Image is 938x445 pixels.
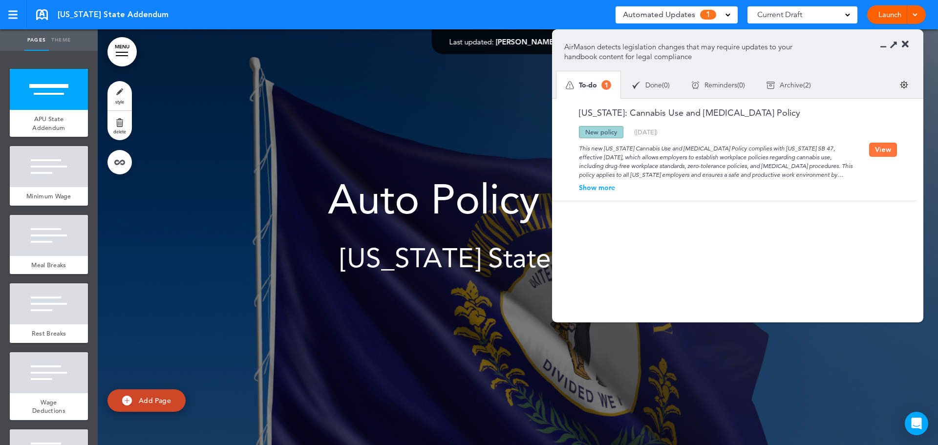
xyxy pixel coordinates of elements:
a: Minimum Wage [10,187,88,206]
a: Wage Deductions [10,393,88,420]
div: Show more [564,184,869,191]
img: apu_icons_todo.svg [566,81,574,89]
a: Meal Breaks [10,256,88,275]
span: Rest Breaks [32,329,66,338]
span: 1 [601,80,611,90]
span: 0 [664,82,668,88]
span: 0 [739,82,743,88]
div: Open Intercom Messenger [905,412,928,435]
span: Done [645,82,662,88]
a: delete [107,111,132,140]
span: [US_STATE] State Addendum [340,242,696,274]
span: [DATE] [636,128,656,136]
div: ( ) [634,129,658,135]
span: To-do [579,82,597,88]
span: [PERSON_NAME] [496,37,556,46]
div: ( ) [681,72,756,98]
img: apu_icons_remind.svg [691,81,700,89]
span: Minimum Wage [26,192,71,200]
p: AirMason detects legislation changes that may require updates to your handbook content for legal ... [564,42,807,62]
a: [US_STATE]: Cannabis Use and [MEDICAL_DATA] Policy [564,108,800,117]
span: 2 [805,82,809,88]
img: add.svg [122,396,132,405]
div: ( ) [756,72,822,98]
a: Theme [49,29,73,51]
span: [US_STATE] State Addendum [58,9,169,20]
div: — [449,38,587,45]
span: Current Draft [757,8,802,21]
img: apu_icons_done.svg [632,81,640,89]
a: APU State Addendum [10,110,88,137]
span: 1 [700,10,716,20]
div: New policy [579,126,623,138]
span: Wage Deductions [32,398,65,415]
a: Launch [874,5,905,24]
span: Auto Policy Updates [328,175,708,224]
button: View [869,143,897,157]
span: Add Page [139,396,171,405]
a: style [107,81,132,110]
a: Add Page [107,389,186,412]
span: APU State Addendum [32,115,65,132]
a: Rest Breaks [10,324,88,343]
span: Archive [780,82,803,88]
img: settings.svg [900,81,908,89]
span: style [115,99,124,105]
div: ( ) [621,72,681,98]
span: Last updated: [449,37,494,46]
span: Reminders [704,82,737,88]
span: Automated Updates [623,8,695,21]
span: Meal Breaks [31,261,66,269]
a: MENU [107,37,137,66]
span: delete [113,128,126,134]
a: Pages [24,29,49,51]
img: apu_icons_archive.svg [767,81,775,89]
div: This new [US_STATE] Cannabis Use and [MEDICAL_DATA] Policy complies with [US_STATE] SB 47, effect... [564,138,869,179]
